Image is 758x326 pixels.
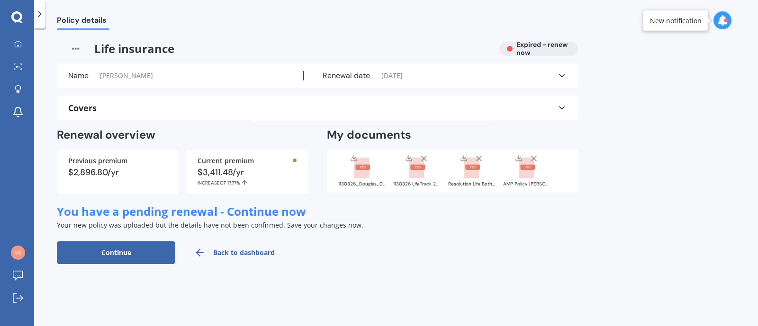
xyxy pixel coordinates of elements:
[100,71,153,80] span: [PERSON_NAME]
[57,42,492,56] span: Life insurance
[68,71,89,80] label: Name
[393,182,441,186] div: 1130326 LifeTrack 2024 Ross.pdf
[57,241,175,264] button: Continue
[68,168,167,176] div: $2,896.80/yr
[323,71,370,80] label: Renewal date
[448,182,496,186] div: Resolution Life Both Policies Update 2023.pdf
[338,182,386,186] div: 1130326_Douglas_0925.pdf
[57,42,94,56] img: other-insurer.png
[650,16,702,25] div: New notification
[198,168,297,186] div: $3,411.48/yr
[68,158,167,164] div: Previous premium
[175,241,294,264] a: Back to dashboard
[11,246,25,260] img: e4cf9aedd7796de6593f2f7163e14533
[198,158,297,164] div: Current premium
[503,182,550,186] div: AMP Policy Ross Downgrade October 2021.pdf
[57,203,306,219] span: You have a pending renewal - Continue now
[327,128,411,142] h2: My documents
[227,180,240,186] span: 17.77%
[381,71,403,80] span: [DATE]
[57,128,308,142] h2: Renewal overview
[57,16,109,28] span: Policy details
[198,180,227,186] span: INCREASE OF
[68,103,567,113] div: Covers
[57,220,363,229] span: Your new policy was uploaded but the details have not been confirmed. Save your changes now.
